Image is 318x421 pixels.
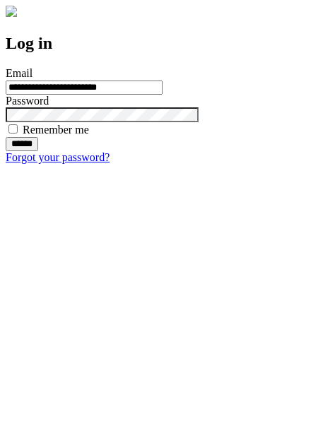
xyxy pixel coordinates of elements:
[6,6,17,17] img: logo-4e3dc11c47720685a147b03b5a06dd966a58ff35d612b21f08c02c0306f2b779.png
[6,151,110,163] a: Forgot your password?
[6,34,312,53] h2: Log in
[6,67,33,79] label: Email
[23,124,89,136] label: Remember me
[6,95,49,107] label: Password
